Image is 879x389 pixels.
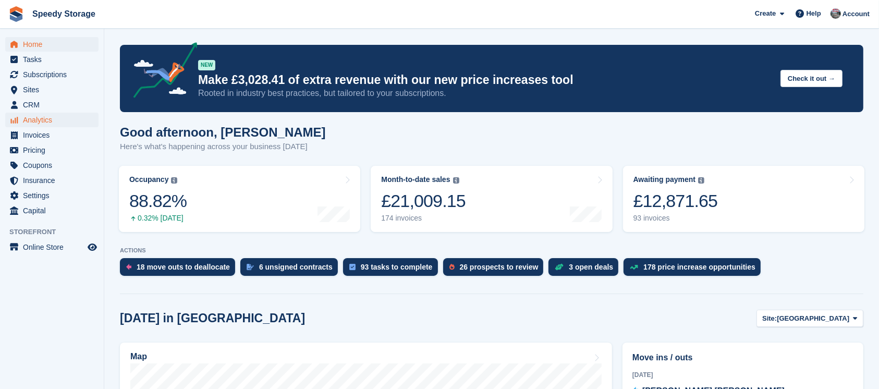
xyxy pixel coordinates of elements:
div: £12,871.65 [633,190,718,212]
span: Sites [23,82,86,97]
span: Storefront [9,227,104,237]
div: 93 tasks to complete [361,263,433,271]
span: Help [807,8,821,19]
a: menu [5,113,99,127]
span: [GEOGRAPHIC_DATA] [777,313,849,324]
h2: Move ins / outs [632,351,853,364]
div: Occupancy [129,175,168,184]
a: Preview store [86,241,99,253]
a: 26 prospects to review [443,258,549,281]
a: menu [5,98,99,112]
a: menu [5,128,99,142]
p: ACTIONS [120,247,863,254]
div: 174 invoices [381,214,466,223]
span: Pricing [23,143,86,157]
a: 18 move outs to deallocate [120,258,240,281]
img: move_outs_to_deallocate_icon-f764333ba52eb49d3ac5e1228854f67142a1ed5810a6f6cc68b1a99e826820c5.svg [126,264,131,270]
p: Rooted in industry best practices, but tailored to your subscriptions. [198,88,772,99]
span: Coupons [23,158,86,173]
a: menu [5,143,99,157]
div: 26 prospects to review [460,263,539,271]
a: 3 open deals [548,258,624,281]
img: stora-icon-8386f47178a22dfd0bd8f6a31ec36ba5ce8667c1dd55bd0f319d3a0aa187defe.svg [8,6,24,22]
a: 93 tasks to complete [343,258,443,281]
div: Month-to-date sales [381,175,450,184]
a: Occupancy 88.82% 0.32% [DATE] [119,166,360,232]
img: icon-info-grey-7440780725fd019a000dd9b08b2336e03edf1995a4989e88bcd33f0948082b44.svg [698,177,704,184]
div: 18 move outs to deallocate [137,263,230,271]
div: 93 invoices [633,214,718,223]
div: 178 price increase opportunities [643,263,755,271]
a: Speedy Storage [28,5,100,22]
a: 6 unsigned contracts [240,258,343,281]
a: menu [5,82,99,97]
div: £21,009.15 [381,190,466,212]
span: Analytics [23,113,86,127]
a: menu [5,52,99,67]
span: Site: [762,313,777,324]
span: Capital [23,203,86,218]
a: Month-to-date sales £21,009.15 174 invoices [371,166,612,232]
h1: Good afternoon, [PERSON_NAME] [120,125,326,139]
span: Home [23,37,86,52]
a: menu [5,158,99,173]
a: menu [5,188,99,203]
span: Invoices [23,128,86,142]
span: CRM [23,98,86,112]
img: icon-info-grey-7440780725fd019a000dd9b08b2336e03edf1995a4989e88bcd33f0948082b44.svg [171,177,177,184]
div: 0.32% [DATE] [129,214,187,223]
span: Insurance [23,173,86,188]
img: Dan Jackson [831,8,841,19]
div: 6 unsigned contracts [259,263,333,271]
button: Site: [GEOGRAPHIC_DATA] [756,310,863,327]
a: menu [5,203,99,218]
img: contract_signature_icon-13c848040528278c33f63329250d36e43548de30e8caae1d1a13099fd9432cc5.svg [247,264,254,270]
span: Online Store [23,240,86,254]
img: deal-1b604bf984904fb50ccaf53a9ad4b4a5d6e5aea283cecdc64d6e3604feb123c2.svg [555,263,564,271]
img: price-adjustments-announcement-icon-8257ccfd72463d97f412b2fc003d46551f7dbcb40ab6d574587a9cd5c0d94... [125,42,198,102]
img: task-75834270c22a3079a89374b754ae025e5fb1db73e45f91037f5363f120a921f8.svg [349,264,356,270]
div: NEW [198,60,215,70]
a: menu [5,173,99,188]
img: prospect-51fa495bee0391a8d652442698ab0144808aea92771e9ea1ae160a38d050c398.svg [449,264,455,270]
span: Settings [23,188,86,203]
span: Account [843,9,870,19]
button: Check it out → [780,70,843,87]
div: Awaiting payment [633,175,696,184]
div: 88.82% [129,190,187,212]
h2: Map [130,352,147,361]
span: Create [755,8,776,19]
a: menu [5,67,99,82]
h2: [DATE] in [GEOGRAPHIC_DATA] [120,311,305,325]
p: Make £3,028.41 of extra revenue with our new price increases tool [198,72,772,88]
span: Tasks [23,52,86,67]
a: menu [5,240,99,254]
a: 178 price increase opportunities [624,258,766,281]
img: price_increase_opportunities-93ffe204e8149a01c8c9dc8f82e8f89637d9d84a8eef4429ea346261dce0b2c0.svg [630,265,638,270]
div: [DATE] [632,370,853,380]
img: icon-info-grey-7440780725fd019a000dd9b08b2336e03edf1995a4989e88bcd33f0948082b44.svg [453,177,459,184]
a: Awaiting payment £12,871.65 93 invoices [623,166,864,232]
a: menu [5,37,99,52]
div: 3 open deals [569,263,613,271]
span: Subscriptions [23,67,86,82]
p: Here's what's happening across your business [DATE] [120,141,326,153]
